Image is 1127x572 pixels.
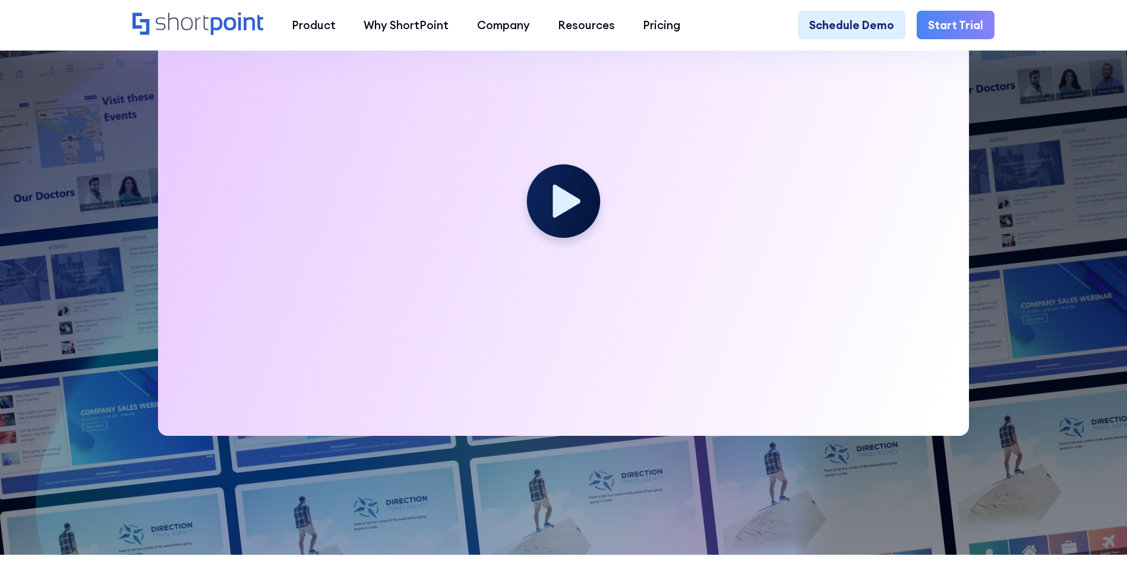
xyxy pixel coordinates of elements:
a: Start Trial [917,11,995,39]
a: Resources [544,11,629,39]
a: Company [463,11,544,39]
div: Company [477,17,530,33]
a: Pricing [629,11,694,39]
a: Product [277,11,349,39]
div: Resources [558,17,615,33]
iframe: Chat Widget [913,434,1127,572]
a: Why ShortPoint [350,11,463,39]
a: Schedule Demo [798,11,905,39]
div: Product [292,17,336,33]
div: Why ShortPoint [364,17,449,33]
a: Home [132,12,264,37]
div: Pricing [643,17,680,33]
div: Chat-Widget [913,434,1127,572]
